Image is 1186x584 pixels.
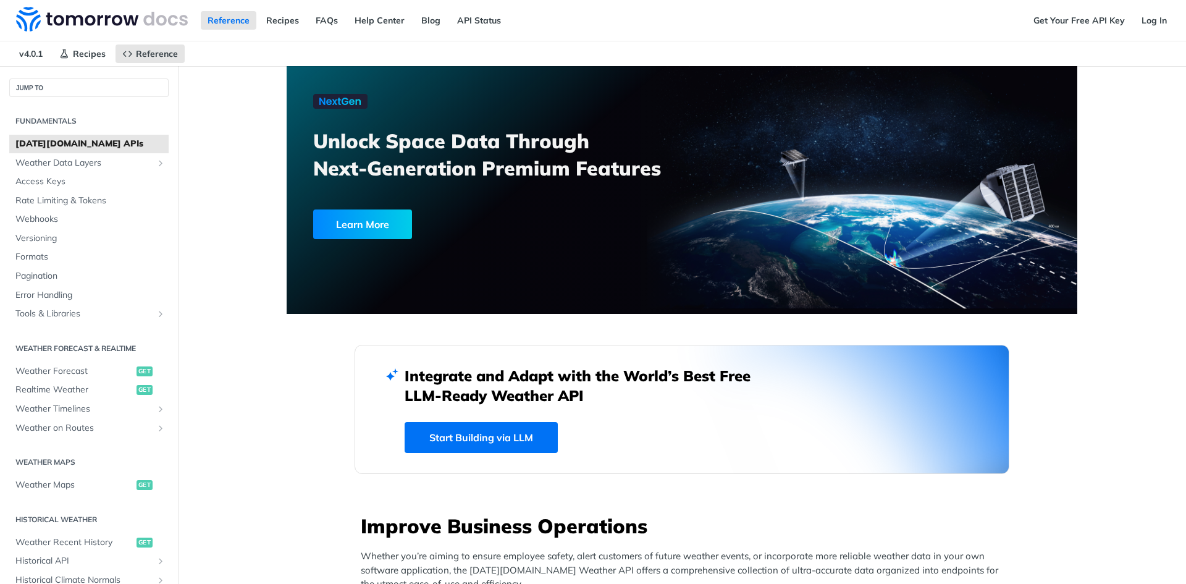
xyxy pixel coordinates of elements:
a: Help Center [348,11,411,30]
a: Formats [9,248,169,266]
a: Learn More [313,209,619,239]
div: Learn More [313,209,412,239]
a: Get Your Free API Key [1027,11,1132,30]
span: v4.0.1 [12,44,49,63]
h3: Improve Business Operations [361,512,1009,540]
span: Reference [136,48,178,59]
span: Recipes [73,48,106,59]
a: Reference [201,11,256,30]
a: Recipes [53,44,112,63]
span: Formats [15,251,166,263]
button: Show subpages for Weather on Routes [156,423,166,433]
span: Weather Recent History [15,536,133,549]
a: API Status [450,11,508,30]
a: Start Building via LLM [405,422,558,453]
a: Weather Forecastget [9,362,169,381]
a: Reference [116,44,185,63]
a: Weather TimelinesShow subpages for Weather Timelines [9,400,169,418]
a: Log In [1135,11,1174,30]
span: Pagination [15,270,166,282]
span: Weather Data Layers [15,157,153,169]
img: NextGen [313,94,368,109]
span: Historical API [15,555,153,567]
button: Show subpages for Weather Data Layers [156,158,166,168]
h3: Unlock Space Data Through Next-Generation Premium Features [313,127,696,182]
a: Webhooks [9,210,169,229]
a: Weather Recent Historyget [9,533,169,552]
a: Recipes [259,11,306,30]
button: JUMP TO [9,78,169,97]
img: Tomorrow.io Weather API Docs [16,7,188,32]
span: Access Keys [15,176,166,188]
span: Error Handling [15,289,166,302]
a: Blog [414,11,447,30]
span: Weather Maps [15,479,133,491]
a: FAQs [309,11,345,30]
span: Realtime Weather [15,384,133,396]
span: get [137,366,153,376]
a: Weather Data LayersShow subpages for Weather Data Layers [9,154,169,172]
a: Tools & LibrariesShow subpages for Tools & Libraries [9,305,169,323]
span: Weather Timelines [15,403,153,415]
span: get [137,538,153,548]
a: Error Handling [9,286,169,305]
span: Versioning [15,232,166,245]
span: [DATE][DOMAIN_NAME] APIs [15,138,166,150]
span: Webhooks [15,213,166,226]
span: Weather on Routes [15,422,153,434]
a: Rate Limiting & Tokens [9,192,169,210]
h2: Historical Weather [9,514,169,525]
span: Rate Limiting & Tokens [15,195,166,207]
h2: Weather Forecast & realtime [9,343,169,354]
a: Access Keys [9,172,169,191]
a: Pagination [9,267,169,286]
button: Show subpages for Weather Timelines [156,404,166,414]
h2: Fundamentals [9,116,169,127]
a: [DATE][DOMAIN_NAME] APIs [9,135,169,153]
a: Weather on RoutesShow subpages for Weather on Routes [9,419,169,438]
a: Weather Mapsget [9,476,169,494]
h2: Integrate and Adapt with the World’s Best Free LLM-Ready Weather API [405,366,769,405]
span: get [137,385,153,395]
span: Tools & Libraries [15,308,153,320]
button: Show subpages for Historical API [156,556,166,566]
span: Weather Forecast [15,365,133,378]
h2: Weather Maps [9,457,169,468]
a: Versioning [9,229,169,248]
span: get [137,480,153,490]
button: Show subpages for Tools & Libraries [156,309,166,319]
a: Historical APIShow subpages for Historical API [9,552,169,570]
a: Realtime Weatherget [9,381,169,399]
